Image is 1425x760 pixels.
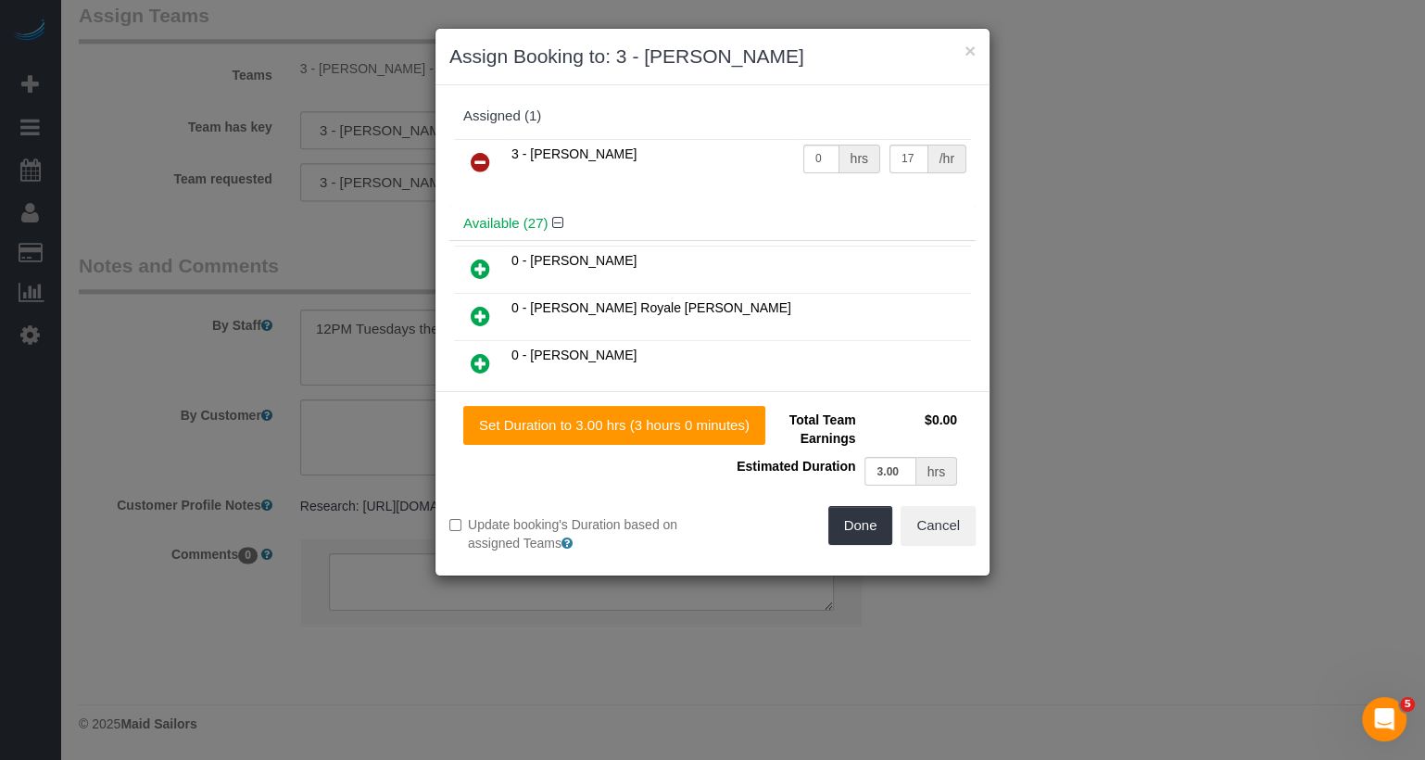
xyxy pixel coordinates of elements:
[511,253,637,268] span: 0 - [PERSON_NAME]
[1362,697,1406,741] iframe: Intercom live chat
[901,506,976,545] button: Cancel
[860,406,962,452] td: $0.00
[839,145,880,173] div: hrs
[511,146,637,161] span: 3 - [PERSON_NAME]
[916,457,957,486] div: hrs
[1400,697,1415,712] span: 5
[463,216,962,232] h4: Available (27)
[463,108,962,124] div: Assigned (1)
[737,459,855,474] span: Estimated Duration
[828,506,893,545] button: Done
[449,519,461,531] input: Update booking's Duration based on assigned Teams
[511,348,637,362] span: 0 - [PERSON_NAME]
[449,43,976,70] h3: Assign Booking to: 3 - [PERSON_NAME]
[463,406,765,445] button: Set Duration to 3.00 hrs (3 hours 0 minutes)
[449,515,699,552] label: Update booking's Duration based on assigned Teams
[511,300,791,315] span: 0 - [PERSON_NAME] Royale [PERSON_NAME]
[726,406,860,452] td: Total Team Earnings
[965,41,976,60] button: ×
[928,145,966,173] div: /hr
